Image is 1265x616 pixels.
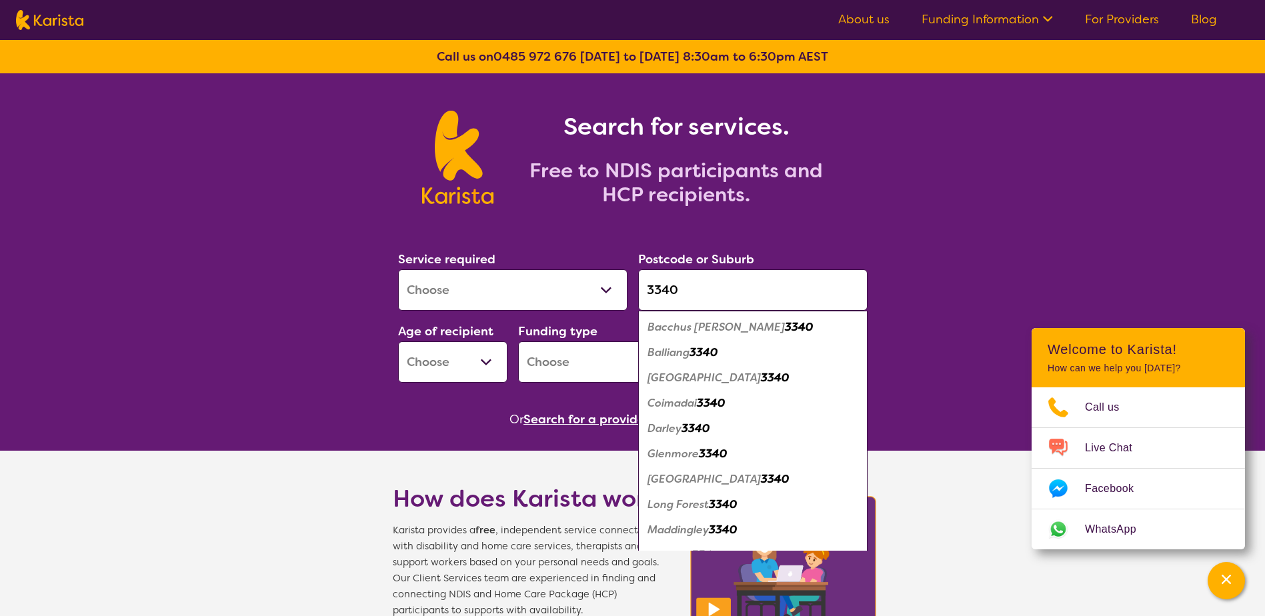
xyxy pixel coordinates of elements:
[437,49,828,65] b: Call us on [DATE] to [DATE] 8:30am to 6:30pm AEST
[645,416,861,441] div: Darley 3340
[682,421,710,435] em: 3340
[1085,397,1136,417] span: Call us
[648,371,761,385] em: [GEOGRAPHIC_DATA]
[690,345,718,359] em: 3340
[648,523,709,537] em: Maddingley
[645,315,861,340] div: Bacchus Marsh 3340
[648,396,697,410] em: Coimadai
[1191,11,1217,27] a: Blog
[648,320,785,334] em: Bacchus [PERSON_NAME]
[785,320,813,334] em: 3340
[645,340,861,365] div: Balliang 3340
[1032,509,1245,549] a: Web link opens in a new tab.
[648,548,692,562] em: Merrimu
[16,10,83,30] img: Karista logo
[475,524,495,537] b: free
[699,447,727,461] em: 3340
[709,497,737,511] em: 3340
[645,517,861,543] div: Maddingley 3340
[645,492,861,517] div: Long Forest 3340
[1085,519,1152,539] span: WhatsApp
[648,345,690,359] em: Balliang
[648,472,761,486] em: [GEOGRAPHIC_DATA]
[1048,363,1229,374] p: How can we help you [DATE]?
[1032,387,1245,549] ul: Choose channel
[523,409,756,429] button: Search for a provider to leave a review
[761,371,789,385] em: 3340
[648,421,682,435] em: Darley
[838,11,890,27] a: About us
[398,251,495,267] label: Service required
[509,409,523,429] span: Or
[638,269,868,311] input: Type
[645,441,861,467] div: Glenmore 3340
[645,467,861,492] div: Hopetoun Park 3340
[638,251,754,267] label: Postcode or Suburb
[648,497,709,511] em: Long Forest
[422,111,493,204] img: Karista logo
[645,543,861,568] div: Merrimu 3340
[645,391,861,416] div: Coimadai 3340
[1085,11,1159,27] a: For Providers
[761,472,789,486] em: 3340
[518,323,597,339] label: Funding type
[1048,341,1229,357] h2: Welcome to Karista!
[709,523,737,537] em: 3340
[1032,328,1245,549] div: Channel Menu
[692,548,720,562] em: 3340
[1085,438,1148,458] span: Live Chat
[393,483,673,515] h1: How does Karista work?
[922,11,1053,27] a: Funding Information
[493,49,577,65] a: 0485 972 676
[398,323,493,339] label: Age of recipient
[509,111,843,143] h1: Search for services.
[1085,479,1150,499] span: Facebook
[1208,562,1245,599] button: Channel Menu
[648,447,699,461] em: Glenmore
[509,159,843,207] h2: Free to NDIS participants and HCP recipients.
[697,396,725,410] em: 3340
[645,365,861,391] div: Balliang East 3340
